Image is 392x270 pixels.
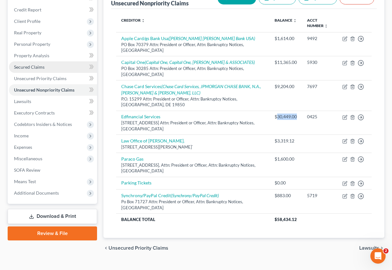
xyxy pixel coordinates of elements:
[8,209,97,224] a: Download & Print
[121,84,261,95] a: Chase Card Services(Chase Card Services, JPMORGAN CHASE BANK, N.A., [PERSON_NAME] & [PERSON_NAME]...
[9,164,97,176] a: SOFA Review
[275,83,297,90] div: $9,204.00
[141,19,145,23] i: unfold_more
[14,167,40,173] span: SOFA Review
[14,76,66,81] span: Unsecured Priority Claims
[275,180,297,186] div: $0.00
[171,193,219,198] i: (Synchrony/PayPal Credit)
[14,156,42,161] span: Miscellaneous
[121,180,151,185] a: Parking Tickets
[370,248,386,264] iframe: Intercom live chat
[9,50,97,61] a: Property Analysis
[8,226,97,240] a: Review & File
[275,217,297,222] span: $58,434.12
[121,193,219,198] a: Synchrony/PayPal Credit(Synchrony/PayPal Credit)
[121,66,264,77] div: PO Box 30285 Attn: President or Officer, Attn: Bankruptcy Notices, [GEOGRAPHIC_DATA]
[121,138,185,143] a: Law Office of [PERSON_NAME].
[14,144,32,150] span: Expenses
[275,156,297,162] div: $1,600.00
[307,35,332,42] div: 9492
[14,41,50,47] span: Personal Property
[383,248,388,253] span: 2
[14,190,59,196] span: Additional Documents
[14,30,41,35] span: Real Property
[9,73,97,84] a: Unsecured Priority Claims
[14,133,29,138] span: Income
[359,246,379,251] span: Lawsuits
[293,19,297,23] i: unfold_more
[121,36,255,41] a: Apple Card/gs Bank Usa([PERSON_NAME] [PERSON_NAME] Bank USA)
[9,96,97,107] a: Lawsuits
[121,162,264,174] div: [STREET_ADDRESS], Attn: President or Officer, Attn: Bankruptcy Notices, [GEOGRAPHIC_DATA]
[359,246,384,251] button: Lawsuits chevron_right
[103,246,168,251] button: chevron_left Unsecured Priority Claims
[379,246,384,251] i: chevron_right
[121,120,264,132] div: [STREET_ADDRESS] Attn: President or Officer, Attn: Bankruptcy Notices, [GEOGRAPHIC_DATA]
[121,144,264,150] div: [STREET_ADDRESS][PERSON_NAME]`
[14,7,41,12] span: Credit Report
[307,114,332,120] div: 0425
[121,42,264,53] div: PO Box 70379 Attn: President or Officer, Attn: Bankruptcy Notices, [GEOGRAPHIC_DATA]
[108,246,168,251] span: Unsecured Priority Claims
[275,114,297,120] div: $30,449.00
[9,84,97,96] a: Unsecured Nonpriority Claims
[9,4,97,16] a: Credit Report
[307,83,332,90] div: 7697
[121,156,143,162] a: Paraco Gas
[275,192,297,199] div: $883.00
[14,121,72,127] span: Codebtors Insiders & Notices
[14,18,40,24] span: Client Profile
[121,18,145,23] a: Creditor unfold_more
[14,53,49,58] span: Property Analysis
[275,59,297,66] div: $11,365.00
[14,110,55,115] span: Executory Contracts
[307,59,332,66] div: 5930
[14,87,74,93] span: Unsecured Nonpriority Claims
[121,59,255,65] a: Capital One(Capital One, Capital One, [PERSON_NAME] & ASSOCIATES)
[145,59,255,65] i: (Capital One, Capital One, [PERSON_NAME] & ASSOCIATES)
[275,18,297,23] a: Balance unfold_more
[324,24,328,28] i: unfold_more
[116,213,269,225] th: Balance Total
[307,18,328,28] a: Acct Number unfold_more
[14,179,36,184] span: Means Test
[121,114,160,119] a: Edfinancial Services
[275,138,297,144] div: $3,319.12
[9,61,97,73] a: Secured Claims
[14,64,45,70] span: Secured Claims
[121,84,261,95] i: (Chase Card Services, JPMORGAN CHASE BANK, N.A., [PERSON_NAME] & [PERSON_NAME], LLC)
[121,96,264,108] div: P.O. 15299 Attn: President or Officer, Attn: Bankruptcy Notices, [GEOGRAPHIC_DATA], DE 19850
[307,192,332,199] div: 5719
[121,199,264,211] div: Po Box 71727 Attn: President or Officer, Attn: Bankruptcy Notices, [GEOGRAPHIC_DATA]
[14,99,31,104] span: Lawsuits
[168,36,255,41] i: ([PERSON_NAME] [PERSON_NAME] Bank USA)
[275,35,297,42] div: $1,614.00
[103,246,108,251] i: chevron_left
[9,107,97,119] a: Executory Contracts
